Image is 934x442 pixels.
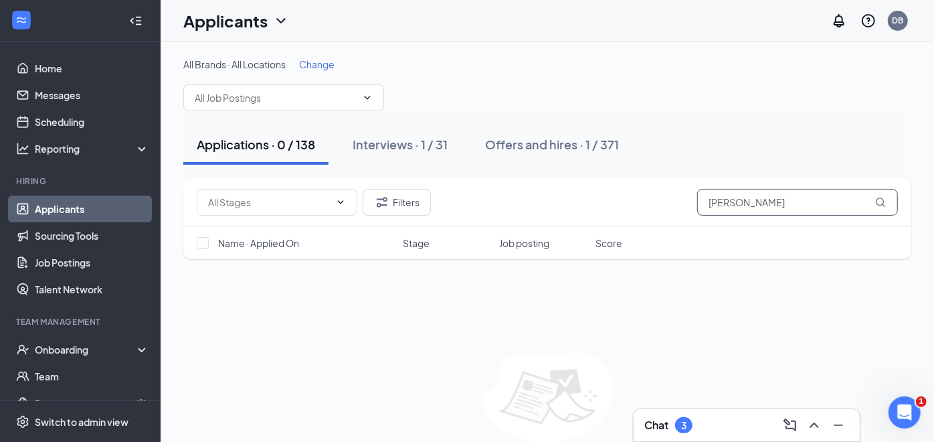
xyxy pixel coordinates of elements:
span: 1 [916,396,927,407]
svg: ChevronUp [806,417,822,433]
a: DocumentsCrown [35,390,149,417]
a: Sourcing Tools [35,222,149,249]
button: Minimize [828,415,849,436]
svg: ChevronDown [273,13,289,29]
span: Change [299,58,335,70]
div: Offers and hires · 1 / 371 [485,136,619,153]
button: ComposeMessage [779,415,801,436]
svg: ChevronDown [362,92,373,103]
a: Home [35,55,149,82]
span: Name · Applied On [218,236,299,250]
svg: ComposeMessage [782,417,798,433]
div: Interviews · 1 / 31 [353,136,448,153]
svg: WorkstreamLogo [15,13,28,27]
div: 3 [681,420,686,431]
div: Onboarding [35,343,138,356]
span: All Brands · All Locations [183,58,286,70]
svg: Filter [374,194,390,210]
svg: UserCheck [16,343,29,356]
a: Talent Network [35,276,149,303]
svg: Collapse [129,14,143,27]
input: All Stages [208,195,330,210]
input: Search in applications [697,189,898,216]
svg: Settings [16,415,29,429]
div: Hiring [16,175,147,187]
h3: Chat [644,418,668,433]
a: Applicants [35,196,149,222]
button: ChevronUp [804,415,825,436]
a: Scheduling [35,108,149,135]
svg: Analysis [16,142,29,155]
span: Score [595,236,622,250]
a: Job Postings [35,249,149,276]
a: Messages [35,82,149,108]
div: Switch to admin view [35,415,128,429]
div: Applications · 0 / 138 [197,136,315,153]
a: Team [35,363,149,390]
div: DB [893,15,904,26]
div: Team Management [16,316,147,327]
span: Job posting [499,236,549,250]
button: Filter Filters [363,189,431,216]
div: Reporting [35,142,150,155]
svg: Minimize [830,417,846,433]
span: Stage [403,236,430,250]
iframe: Intercom live chat [889,396,921,429]
input: All Job Postings [195,90,357,105]
svg: QuestionInfo [860,13,876,29]
h1: Applicants [183,9,268,32]
svg: ChevronDown [335,197,346,208]
svg: Notifications [831,13,847,29]
svg: MagnifyingGlass [875,197,886,208]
